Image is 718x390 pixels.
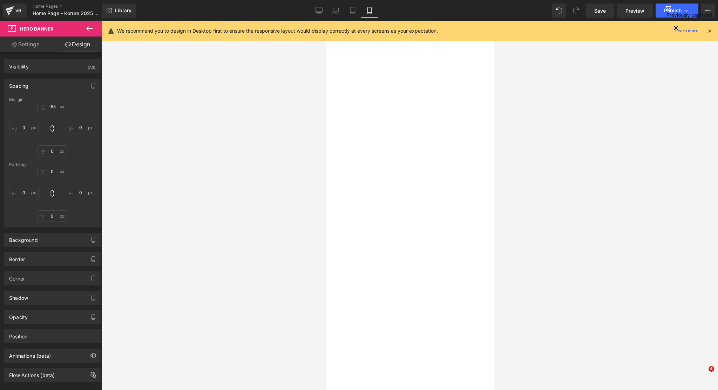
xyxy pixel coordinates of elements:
div: Padding [9,162,95,167]
span: Save [594,7,606,14]
button: More [701,4,715,18]
div: Shadow [9,291,28,301]
span: Home Page - Korure 2025 Birthday [33,11,100,16]
div: v6 [14,6,23,15]
span: Preview [625,7,644,14]
input: 0 [9,187,39,198]
a: v6 [3,4,27,18]
a: New Library [102,4,136,18]
input: 0 [66,122,95,133]
span: Library [115,7,131,14]
div: (All) [88,60,95,71]
span: Hero Banner [20,26,54,32]
button: Undo [552,4,566,18]
div: Flow Actions (beta) [9,368,55,378]
div: Visibility [9,60,29,70]
iframe: Intercom live chat [694,366,711,383]
input: 0 [38,101,67,112]
div: Opacity [9,310,28,320]
a: Preview [617,4,653,18]
a: Home Pages [33,4,113,9]
p: We recommend you to design in Desktop first to ensure the responsive layout would display correct... [117,27,438,35]
div: Position [9,330,27,339]
div: Background [9,233,38,243]
a: Desktop [311,4,327,18]
span: Publish [664,8,682,13]
input: 0 [38,210,67,222]
input: 0 [38,166,67,177]
a: Mobile [361,4,378,18]
a: Design [52,37,103,52]
input: 0 [38,145,67,157]
button: Publish [656,4,698,18]
a: Laptop [327,4,344,18]
input: 0 [9,122,39,133]
div: Margin [9,97,95,102]
a: Learn more [672,27,701,35]
div: Animations (beta) [9,349,51,359]
span: 4 [709,366,714,372]
a: Tablet [344,4,361,18]
input: 0 [66,187,95,198]
div: Corner [9,272,25,282]
button: Redo [569,4,583,18]
div: Spacing [9,79,28,89]
div: Border [9,252,25,262]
